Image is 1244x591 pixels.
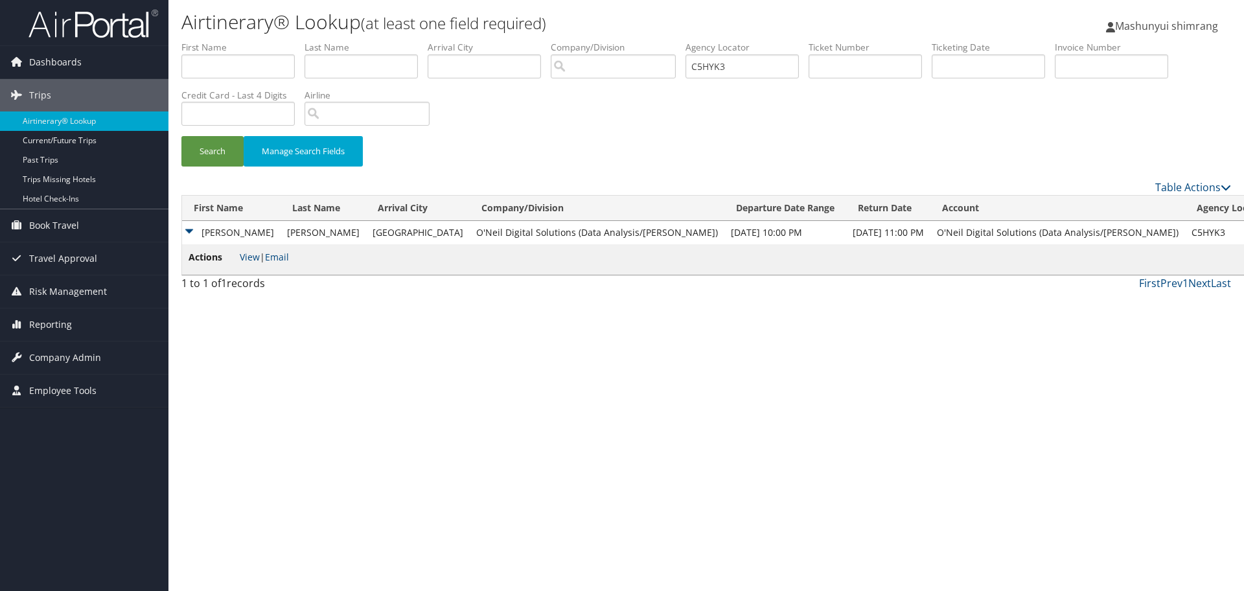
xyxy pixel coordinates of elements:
[189,250,237,264] span: Actions
[181,136,244,167] button: Search
[29,308,72,341] span: Reporting
[470,221,724,244] td: O'Neil Digital Solutions (Data Analysis/[PERSON_NAME])
[724,196,846,221] th: Departure Date Range: activate to sort column ascending
[265,251,289,263] a: Email
[240,251,260,263] a: View
[29,242,97,275] span: Travel Approval
[685,41,809,54] label: Agency Locator
[29,8,158,39] img: airportal-logo.png
[281,221,366,244] td: [PERSON_NAME]
[182,221,281,244] td: [PERSON_NAME]
[182,196,281,221] th: First Name: activate to sort column ascending
[181,89,305,102] label: Credit Card - Last 4 Digits
[470,196,724,221] th: Company/Division
[846,196,930,221] th: Return Date: activate to sort column ascending
[724,221,846,244] td: [DATE] 10:00 PM
[181,41,305,54] label: First Name
[1182,276,1188,290] a: 1
[29,46,82,78] span: Dashboards
[366,221,470,244] td: [GEOGRAPHIC_DATA]
[1139,276,1160,290] a: First
[221,276,227,290] span: 1
[361,12,546,34] small: (at least one field required)
[29,375,97,407] span: Employee Tools
[29,342,101,374] span: Company Admin
[809,41,932,54] label: Ticket Number
[29,209,79,242] span: Book Travel
[1160,276,1182,290] a: Prev
[240,251,289,263] span: |
[428,41,551,54] label: Arrival City
[244,136,363,167] button: Manage Search Fields
[1211,276,1231,290] a: Last
[1055,41,1178,54] label: Invoice Number
[1115,19,1218,33] span: Mashunyui shimrang
[181,8,881,36] h1: Airtinerary® Lookup
[1188,276,1211,290] a: Next
[932,41,1055,54] label: Ticketing Date
[281,196,366,221] th: Last Name: activate to sort column ascending
[1106,6,1231,45] a: Mashunyui shimrang
[181,275,430,297] div: 1 to 1 of records
[305,41,428,54] label: Last Name
[930,221,1185,244] td: O'Neil Digital Solutions (Data Analysis/[PERSON_NAME])
[29,79,51,111] span: Trips
[930,196,1185,221] th: Account: activate to sort column ascending
[551,41,685,54] label: Company/Division
[846,221,930,244] td: [DATE] 11:00 PM
[366,196,470,221] th: Arrival City: activate to sort column ascending
[1155,180,1231,194] a: Table Actions
[305,89,439,102] label: Airline
[29,275,107,308] span: Risk Management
